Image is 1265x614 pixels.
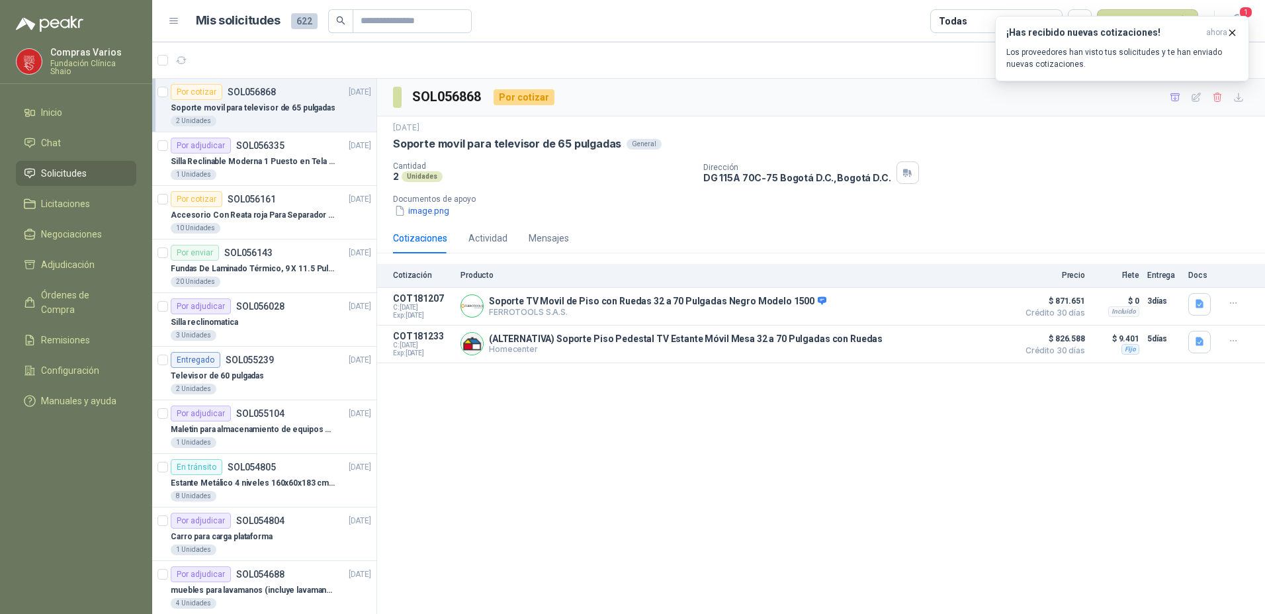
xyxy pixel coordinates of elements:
p: SOL055239 [226,355,274,365]
span: Licitaciones [41,197,90,211]
p: Soporte movil para televisor de 65 pulgadas [171,102,335,114]
span: $ 826.588 [1019,331,1085,347]
p: SOL056161 [228,195,276,204]
p: Dirección [703,163,891,172]
span: $ 871.651 [1019,293,1085,309]
p: Carro para carga plataforma [171,531,273,543]
a: Manuales y ayuda [16,388,136,414]
p: [DATE] [349,193,371,206]
p: Precio [1019,271,1085,280]
button: Nueva solicitud [1097,9,1198,33]
p: [DATE] [349,461,371,474]
a: Por adjudicarSOL056028[DATE] Silla reclinomatica3 Unidades [152,293,376,347]
a: Por cotizarSOL056161[DATE] Accesorio Con Reata roja Para Separador De Fila10 Unidades [152,186,376,240]
div: 10 Unidades [171,223,220,234]
p: DG 115A 70C-75 Bogotá D.C. , Bogotá D.C. [703,172,891,183]
div: Por adjudicar [171,138,231,153]
span: Crédito 30 días [1019,309,1085,317]
img: Company Logo [461,333,483,355]
p: Silla reclinomatica [171,316,238,329]
div: Por adjudicar [171,566,231,582]
span: 1 [1239,6,1253,19]
p: $ 9.401 [1093,331,1139,347]
span: Remisiones [41,333,90,347]
span: Adjudicación [41,257,95,272]
p: [DATE] [349,300,371,313]
p: [DATE] [349,408,371,420]
div: Por adjudicar [171,406,231,421]
div: Actividad [468,231,507,245]
p: Cantidad [393,161,693,171]
div: 4 Unidades [171,598,216,609]
a: Por adjudicarSOL056335[DATE] Silla Reclinable Moderna 1 Puesto en Tela Mecánica Praxis Elite Livi... [152,132,376,186]
a: Negociaciones [16,222,136,247]
p: [DATE] [349,515,371,527]
a: Por cotizarSOL056868[DATE] Soporte movil para televisor de 65 pulgadas2 Unidades [152,79,376,132]
p: Silla Reclinable Moderna 1 Puesto en Tela Mecánica Praxis Elite Living [171,155,335,168]
p: COT181207 [393,293,453,304]
span: C: [DATE] [393,304,453,312]
span: Exp: [DATE] [393,312,453,320]
a: Solicitudes [16,161,136,186]
p: Televisor de 60 pulgadas [171,370,264,382]
p: Flete [1093,271,1139,280]
span: Crédito 30 días [1019,347,1085,355]
span: Inicio [41,105,62,120]
p: Los proveedores han visto tus solicitudes y te han enviado nuevas cotizaciones. [1006,46,1238,70]
p: Docs [1188,271,1215,280]
p: 5 días [1147,331,1180,347]
p: COT181233 [393,331,453,341]
p: SOL054805 [228,462,276,472]
a: Remisiones [16,328,136,353]
span: Solicitudes [41,166,87,181]
span: Configuración [41,363,99,378]
p: Accesorio Con Reata roja Para Separador De Fila [171,209,335,222]
div: Por cotizar [171,191,222,207]
span: Manuales y ayuda [41,394,116,408]
span: Exp: [DATE] [393,349,453,357]
p: SOL055104 [236,409,284,418]
a: Adjudicación [16,252,136,277]
p: FERROTOOLS S.A.S. [489,307,826,317]
h3: SOL056868 [412,87,483,107]
a: Órdenes de Compra [16,283,136,322]
img: Logo peakr [16,16,83,32]
div: Entregado [171,352,220,368]
div: 3 Unidades [171,330,216,341]
span: C: [DATE] [393,341,453,349]
div: General [627,139,662,150]
span: search [336,16,345,25]
p: Homecenter [489,344,883,354]
div: Fijo [1121,344,1139,355]
p: SOL056868 [228,87,276,97]
a: Licitaciones [16,191,136,216]
p: Compras Varios [50,48,136,57]
p: 3 días [1147,293,1180,309]
p: SOL054804 [236,516,284,525]
a: Por adjudicarSOL055104[DATE] Maletin para almacenamiento de equipos medicos kits de primeros auxi... [152,400,376,454]
p: $ 0 [1093,293,1139,309]
img: Company Logo [17,49,42,74]
p: Maletin para almacenamiento de equipos medicos kits de primeros auxilios [171,423,335,436]
p: (ALTERNATIVA) Soporte Piso Pedestal TV Estante Móvil Mesa 32 a 70 Pulgadas con Ruedas [489,333,883,344]
span: 622 [291,13,318,29]
p: Cotización [393,271,453,280]
p: SOL056143 [224,248,273,257]
p: muebles para lavamanos (incluye lavamanos) [171,584,335,597]
div: 1 Unidades [171,437,216,448]
p: [DATE] [349,86,371,99]
p: [DATE] [349,568,371,581]
p: SOL056335 [236,141,284,150]
div: 20 Unidades [171,277,220,287]
p: Documentos de apoyo [393,195,1260,204]
div: 8 Unidades [171,491,216,502]
p: Fundas De Laminado Térmico, 9 X 11.5 Pulgadas [171,263,335,275]
div: Incluido [1108,306,1139,317]
span: ahora [1206,27,1227,38]
img: Company Logo [461,295,483,317]
a: En tránsitoSOL054805[DATE] Estante Metálico 4 niveles 160x60x183 cm Fixser8 Unidades [152,454,376,507]
p: [DATE] [393,122,419,134]
div: Por adjudicar [171,298,231,314]
div: 2 Unidades [171,384,216,394]
h1: Mis solicitudes [196,11,281,30]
